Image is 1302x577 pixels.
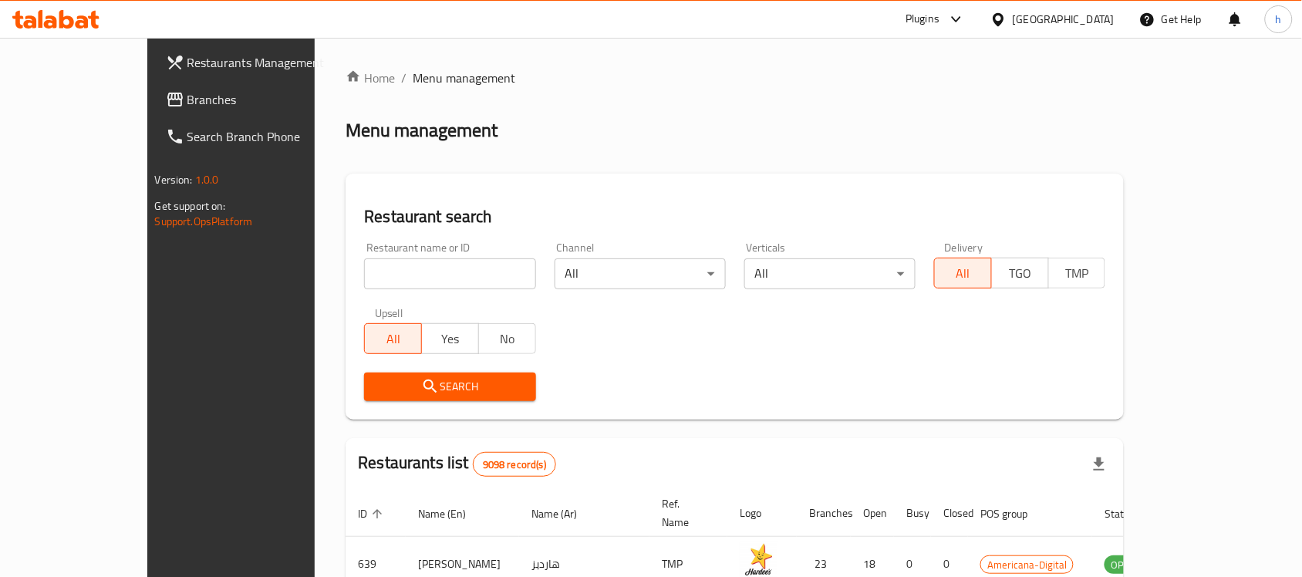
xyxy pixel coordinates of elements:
th: Branches [797,490,851,537]
span: ID [358,504,387,523]
button: TMP [1048,258,1106,288]
th: Closed [931,490,968,537]
span: Branches [187,90,352,109]
span: Get support on: [155,196,226,216]
a: Support.OpsPlatform [155,211,253,231]
span: Americana-Digital [981,556,1073,574]
div: Total records count [473,452,556,477]
h2: Restaurants list [358,451,556,477]
li: / [401,69,406,87]
span: Ref. Name [662,494,709,531]
span: Yes [428,328,473,350]
span: All [941,262,986,285]
button: TGO [991,258,1049,288]
span: TMP [1055,262,1100,285]
h2: Restaurant search [364,205,1105,228]
div: Export file [1081,446,1118,483]
a: Restaurants Management [153,44,365,81]
a: Home [346,69,395,87]
h2: Menu management [346,118,498,143]
span: OPEN [1105,556,1142,574]
div: All [744,258,916,289]
button: All [934,258,992,288]
span: Name (Ar) [531,504,597,523]
span: Search Branch Phone [187,127,352,146]
label: Delivery [945,242,983,253]
button: Yes [421,323,479,354]
span: Status [1105,504,1155,523]
span: 9098 record(s) [474,457,555,472]
th: Busy [894,490,931,537]
span: No [485,328,530,350]
span: 1.0.0 [195,170,219,190]
button: All [364,323,422,354]
th: Logo [727,490,797,537]
span: All [371,328,416,350]
a: Branches [153,81,365,118]
input: Search for restaurant name or ID.. [364,258,535,289]
nav: breadcrumb [346,69,1124,87]
div: Plugins [906,10,939,29]
th: Open [851,490,894,537]
span: Name (En) [418,504,486,523]
div: All [555,258,726,289]
button: Search [364,373,535,401]
span: TGO [998,262,1043,285]
div: [GEOGRAPHIC_DATA] [1013,11,1115,28]
span: Menu management [413,69,515,87]
span: POS group [980,504,1047,523]
span: Version: [155,170,193,190]
a: Search Branch Phone [153,118,365,155]
span: Search [376,377,523,396]
span: h [1276,11,1282,28]
span: Restaurants Management [187,53,352,72]
button: No [478,323,536,354]
label: Upsell [375,308,403,319]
